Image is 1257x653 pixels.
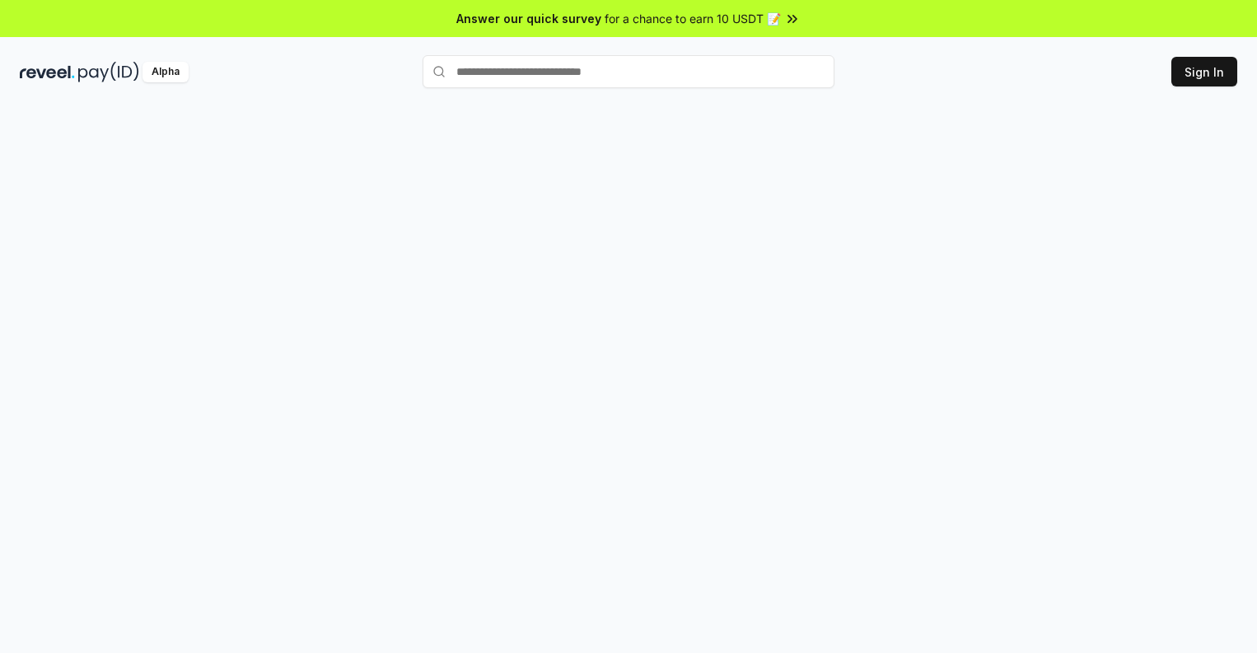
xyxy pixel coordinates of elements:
[143,62,189,82] div: Alpha
[78,62,139,82] img: pay_id
[456,10,601,27] span: Answer our quick survey
[20,62,75,82] img: reveel_dark
[1171,57,1237,86] button: Sign In
[605,10,781,27] span: for a chance to earn 10 USDT 📝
